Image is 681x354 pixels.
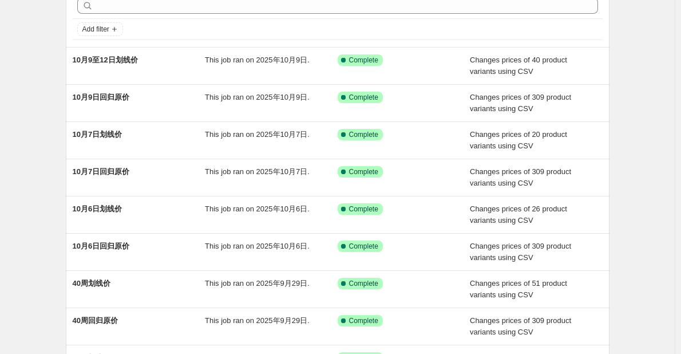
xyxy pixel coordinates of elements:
button: Add filter [77,22,123,36]
span: Add filter [82,25,109,34]
span: Complete [349,130,378,139]
span: Changes prices of 20 product variants using CSV [470,130,567,150]
span: This job ran on 2025年10月7日. [205,167,310,176]
span: Complete [349,167,378,176]
span: Changes prices of 26 product variants using CSV [470,204,567,225]
span: This job ran on 2025年10月6日. [205,242,310,250]
span: 10月6日回归原价 [73,242,130,250]
span: Changes prices of 309 product variants using CSV [470,93,571,113]
span: Complete [349,93,378,102]
span: 10月9至12日划线价 [73,56,138,64]
span: This job ran on 2025年10月7日. [205,130,310,139]
span: This job ran on 2025年10月6日. [205,204,310,213]
span: This job ran on 2025年10月9日. [205,56,310,64]
span: Complete [349,242,378,251]
span: 40周划线价 [73,279,110,288]
span: This job ran on 2025年9月29日. [205,316,310,325]
span: This job ran on 2025年9月29日. [205,279,310,288]
span: Complete [349,56,378,65]
span: Changes prices of 309 product variants using CSV [470,316,571,336]
span: Complete [349,204,378,214]
span: Complete [349,316,378,325]
span: Changes prices of 40 product variants using CSV [470,56,567,76]
span: 10月9日回归原价 [73,93,130,101]
span: Changes prices of 309 product variants using CSV [470,242,571,262]
span: 40周回归原价 [73,316,118,325]
span: 10月6日划线价 [73,204,122,213]
span: Complete [349,279,378,288]
span: 10月7日回归原价 [73,167,130,176]
span: 10月7日划线价 [73,130,122,139]
span: This job ran on 2025年10月9日. [205,93,310,101]
span: Changes prices of 309 product variants using CSV [470,167,571,187]
span: Changes prices of 51 product variants using CSV [470,279,567,299]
